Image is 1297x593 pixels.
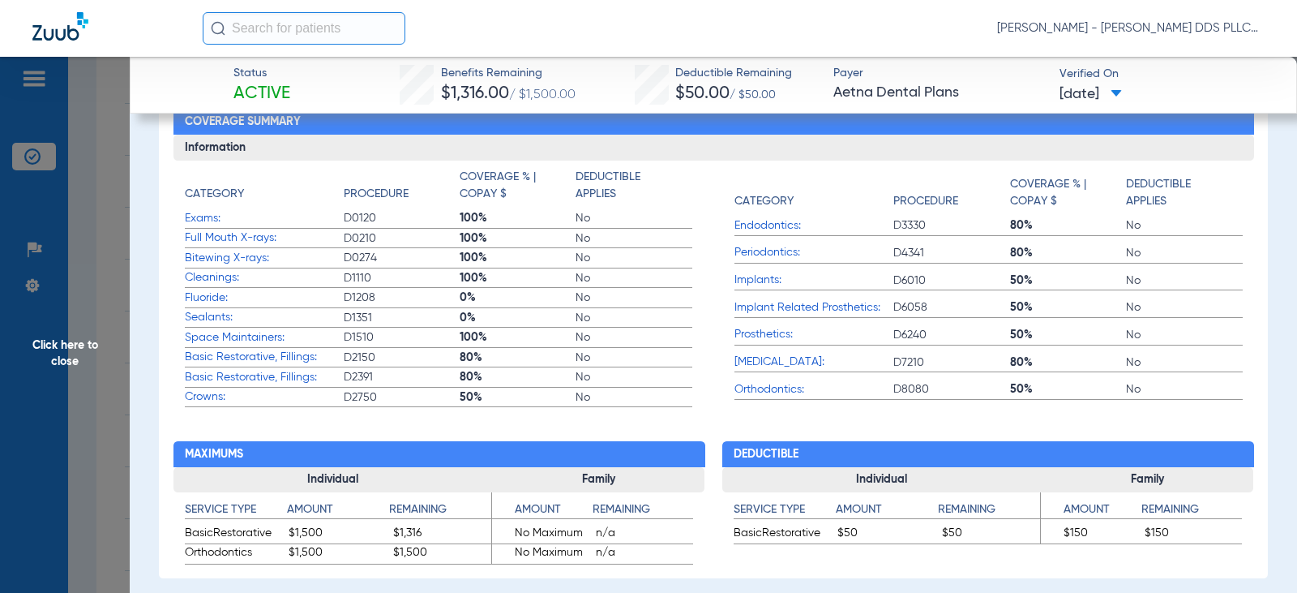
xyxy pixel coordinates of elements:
[344,389,460,406] span: D2750
[344,186,409,203] h4: Procedure
[344,350,460,366] span: D2150
[576,169,691,208] app-breakdown-title: Deductible Applies
[893,355,1009,371] span: D7210
[287,501,389,519] h4: Amount
[893,381,1009,397] span: D8080
[509,88,576,101] span: / $1,500.00
[460,169,567,203] h4: Coverage % | Copay $
[833,65,1045,82] span: Payer
[185,230,344,247] span: Full Mouth X-rays:
[1126,245,1242,261] span: No
[460,329,576,346] span: 100%
[675,65,792,82] span: Deductible Remaining
[460,310,576,326] span: 0%
[734,217,893,234] span: Endodontics:
[997,20,1265,37] span: [PERSON_NAME] - [PERSON_NAME] DDS PLLC
[1010,245,1126,261] span: 80%
[938,501,1040,519] h4: Remaining
[460,369,576,385] span: 80%
[173,467,493,493] h3: Individual
[1010,327,1126,343] span: 50%
[1141,501,1242,525] app-breakdown-title: Remaining
[576,310,691,326] span: No
[593,501,693,519] h4: Remaining
[734,326,893,343] span: Prosthetics:
[1126,327,1242,343] span: No
[173,135,1254,161] h3: Information
[1126,176,1234,210] h4: Deductible Applies
[344,210,460,226] span: D0120
[185,369,344,386] span: Basic Restorative, Fillings:
[185,389,344,406] span: Crowns:
[460,350,576,366] span: 80%
[576,230,691,247] span: No
[833,83,1045,103] span: Aetna Dental Plans
[734,525,833,544] span: BasicRestorative
[1126,217,1242,234] span: No
[576,250,691,266] span: No
[1126,355,1242,371] span: No
[1041,467,1253,493] h3: Family
[1126,381,1242,397] span: No
[441,85,509,102] span: $1,316.00
[185,329,344,346] span: Space Maintainers:
[185,186,244,203] h4: Category
[441,65,576,82] span: Benefits Remaining
[460,389,576,406] span: 50%
[1145,525,1243,544] span: $150
[734,193,794,210] h4: Category
[233,65,290,82] span: Status
[185,210,344,227] span: Exams:
[344,250,460,266] span: D0274
[722,467,1042,493] h3: Individual
[233,83,290,105] span: Active
[185,309,344,326] span: Sealants:
[492,467,704,493] h3: Family
[185,250,344,267] span: Bitewing X-rays:
[1059,84,1122,105] span: [DATE]
[576,350,691,366] span: No
[185,269,344,286] span: Cleanings:
[185,501,287,519] h4: Service Type
[289,544,387,564] span: $1,500
[492,501,593,519] h4: Amount
[730,89,776,101] span: / $50.00
[211,21,225,36] img: Search Icon
[460,250,576,266] span: 100%
[389,501,491,525] app-breakdown-title: Remaining
[389,501,491,519] h4: Remaining
[1010,217,1126,234] span: 80%
[893,327,1009,343] span: D6240
[1041,525,1139,544] span: $150
[576,169,683,203] h4: Deductible Applies
[596,544,694,564] span: n/a
[893,169,1009,216] app-breakdown-title: Procedure
[576,210,691,226] span: No
[1010,169,1126,216] app-breakdown-title: Coverage % | Copay $
[893,273,1009,289] span: D6010
[185,290,344,307] span: Fluoride:
[1010,273,1126,289] span: 50%
[1141,501,1242,519] h4: Remaining
[576,369,691,385] span: No
[460,169,576,208] app-breakdown-title: Coverage % | Copay $
[593,501,693,525] app-breakdown-title: Remaining
[185,169,344,208] app-breakdown-title: Category
[576,389,691,406] span: No
[460,230,576,247] span: 100%
[734,244,893,261] span: Periodontics:
[938,501,1040,525] app-breakdown-title: Remaining
[734,501,836,519] h4: Service Type
[1041,501,1141,525] app-breakdown-title: Amount
[734,272,893,289] span: Implants:
[460,270,576,286] span: 100%
[173,441,705,467] h2: Maximums
[460,290,576,306] span: 0%
[185,525,284,544] span: BasicRestorative
[1216,515,1297,593] div: Chat Widget
[492,525,590,544] span: No Maximum
[893,299,1009,316] span: D6058
[344,369,460,385] span: D2391
[1126,273,1242,289] span: No
[734,354,893,371] span: [MEDICAL_DATA]:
